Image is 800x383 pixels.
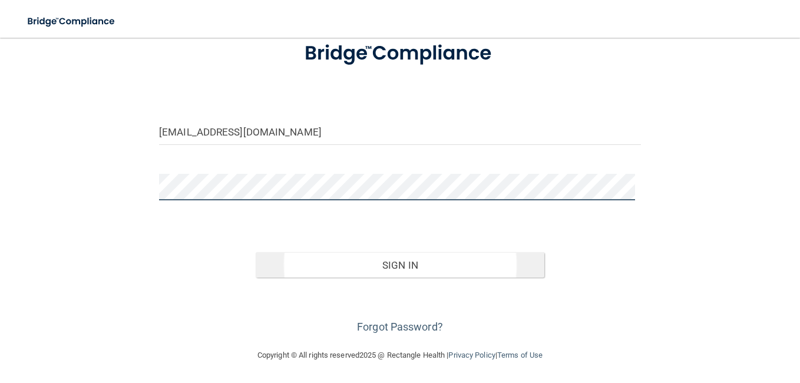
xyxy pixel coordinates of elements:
img: bridge_compliance_login_screen.278c3ca4.svg [18,9,126,34]
button: Sign In [256,252,545,278]
a: Privacy Policy [448,351,495,359]
a: Forgot Password? [357,321,443,333]
div: Copyright © All rights reserved 2025 @ Rectangle Health | | [185,336,615,374]
a: Terms of Use [497,351,543,359]
img: bridge_compliance_login_screen.278c3ca4.svg [284,28,516,80]
input: Email [159,118,641,145]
